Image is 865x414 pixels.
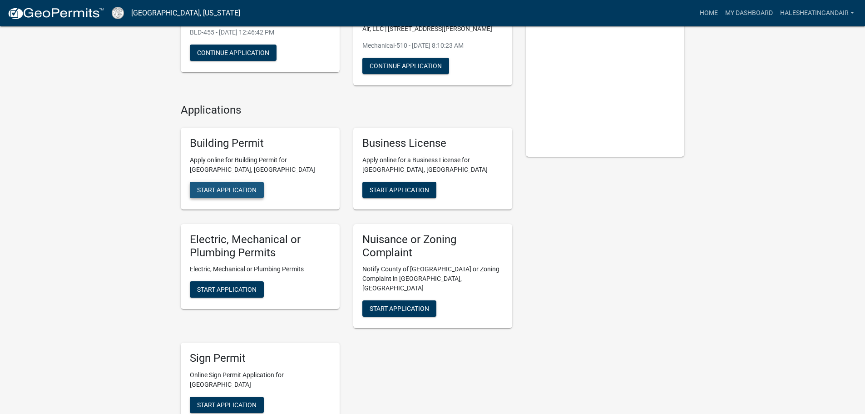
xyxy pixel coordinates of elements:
[370,305,429,312] span: Start Application
[190,281,264,298] button: Start Application
[362,233,503,259] h5: Nuisance or Zoning Complaint
[190,45,277,61] button: Continue Application
[362,182,436,198] button: Start Application
[190,28,331,37] p: BLD-455 - [DATE] 12:46:42 PM
[197,186,257,193] span: Start Application
[197,286,257,293] span: Start Application
[696,5,722,22] a: Home
[362,264,503,293] p: Notify County of [GEOGRAPHIC_DATA] or Zoning Complaint in [GEOGRAPHIC_DATA], [GEOGRAPHIC_DATA]
[362,155,503,175] p: Apply online for a Business License for [GEOGRAPHIC_DATA], [GEOGRAPHIC_DATA]
[722,5,776,22] a: My Dashboard
[190,370,331,389] p: Online Sign Permit Application for [GEOGRAPHIC_DATA]
[362,300,436,317] button: Start Application
[190,397,264,413] button: Start Application
[190,155,331,175] p: Apply online for Building Permit for [GEOGRAPHIC_DATA], [GEOGRAPHIC_DATA]
[362,137,503,150] h5: Business License
[776,5,858,22] a: halesheatingandair
[362,58,449,74] button: Continue Application
[190,182,264,198] button: Start Application
[181,104,512,117] h4: Applications
[190,137,331,150] h5: Building Permit
[370,186,429,193] span: Start Application
[190,352,331,365] h5: Sign Permit
[190,264,331,274] p: Electric, Mechanical or Plumbing Permits
[131,5,240,21] a: [GEOGRAPHIC_DATA], [US_STATE]
[197,401,257,409] span: Start Application
[190,233,331,259] h5: Electric, Mechanical or Plumbing Permits
[362,41,503,50] p: Mechanical-510 - [DATE] 8:10:23 AM
[112,7,124,19] img: Cook County, Georgia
